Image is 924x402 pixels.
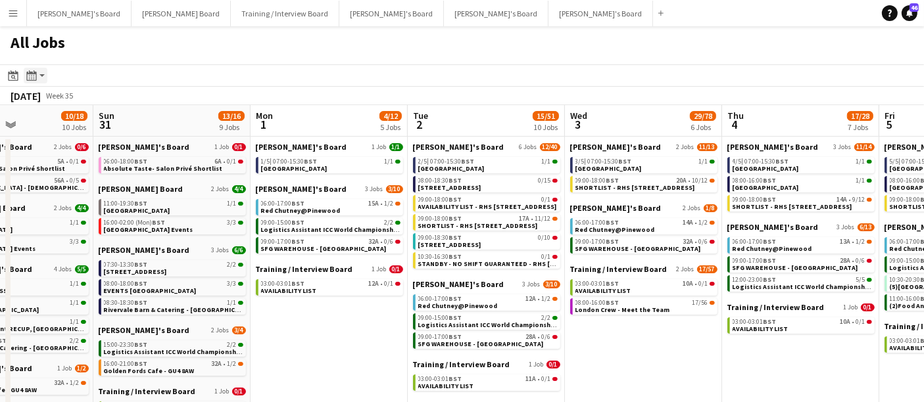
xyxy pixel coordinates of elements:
[742,157,744,166] span: |
[304,157,318,166] span: BST
[385,238,394,245] span: 0/6
[727,222,875,232] a: [PERSON_NAME]'s Board3 Jobs6/13
[575,244,701,253] span: SFG WAREHOUSE - GUILDFORD
[418,202,557,211] span: AVAILABILITY LIST - RHS Wisley Gardens, Wisley Ln, Woking GU23 6QB
[104,280,148,287] span: 08:00-18:00
[104,164,223,173] span: Absolute Taste- Salon Privé Shortlist
[75,143,89,151] span: 0/6
[75,204,89,212] span: 4/4
[212,185,230,193] span: 2 Jobs
[104,300,148,306] span: 08:30-18:30
[575,280,620,287] span: 03:00-03:01
[733,275,872,290] a: 12:00-23:00BST5/5Logistics Assistant ICC World Championships
[70,158,80,165] span: 0/1
[856,257,865,264] span: 0/6
[418,252,558,267] a: 10:30-16:30BST0/1STANDBY - NO SHIFT GUARANTEED - RHS [STREET_ADDRESS]
[261,244,387,253] span: SFG WAREHOUSE - GUILDFORD
[540,143,560,151] span: 12/40
[385,219,394,226] span: 2/2
[727,142,875,222] div: [PERSON_NAME]'s Board3 Jobs11/144/5|07:00-15:30BST1/1[GEOGRAPHIC_DATA]08:00-16:00BST1/1[GEOGRAPHI...
[575,238,715,245] div: •
[899,157,901,166] span: |
[733,263,858,272] span: SFG WAREHOUSE - GUILDFORD
[776,157,789,166] span: BST
[619,157,632,166] span: BST
[104,286,197,295] span: EVENTS McLaren Technology Centre
[449,195,462,204] span: BST
[261,279,401,294] a: 03:00-03:01BST12A•0/1AVAILABILITY LIST
[570,142,717,203] div: [PERSON_NAME]'s Board2 Jobs11/133/5|07:00-15:30BST1/1[GEOGRAPHIC_DATA]09:00-18:00BST20A•10/12SHOR...
[99,245,246,325] div: [PERSON_NAME]'s Board3 Jobs6/607:30-13:30BST2/2[STREET_ADDRESS]08:00-18:00BST3/3EVENTS [GEOGRAPHI...
[418,215,558,222] div: •
[733,238,872,245] div: •
[215,143,230,151] span: 1 Job
[727,302,825,312] span: Training / Interview Board
[418,296,558,302] div: •
[418,254,462,260] span: 10:30-16:30
[570,264,717,317] div: Training / Interview Board2 Jobs17/5703:00-03:01BST10A•0/1AVAILABILITY LIST08:00-16:00BST17/56Lon...
[570,264,717,274] a: Training / Interview Board2 Jobs17/57
[418,215,462,222] span: 09:00-18:00
[135,279,148,288] span: BST
[683,219,694,226] span: 14A
[733,256,872,271] a: 09:00-17:00BST28A•0/6SFG WAREHOUSE - [GEOGRAPHIC_DATA]
[228,219,237,226] span: 3/3
[261,200,305,207] span: 06:00-17:00
[418,195,558,210] a: 09:00-18:00BST0/1AVAILABILITY LIST - RHS [STREET_ADDRESS]
[366,185,383,193] span: 3 Jobs
[261,238,401,245] div: •
[575,279,715,294] a: 03:00-03:01BST10A•0/1AVAILABILITY LIST
[256,264,403,274] a: Training / Interview Board1 Job0/1
[606,237,620,246] span: BST
[575,176,715,191] a: 09:00-18:00BST20A•10/12SHORTLIST - RHS [STREET_ADDRESS]
[606,176,620,185] span: BST
[704,204,717,212] span: 1/8
[727,222,819,232] span: Thomasina's Board
[75,265,89,273] span: 5/5
[570,142,662,152] span: Jakub's Board
[104,158,243,165] div: •
[543,280,560,288] span: 3/10
[418,233,558,248] a: 09:00-18:30BST0/10[STREET_ADDRESS]
[274,158,318,165] span: 07:00-15:30
[733,196,777,203] span: 09:00-18:00
[902,5,917,21] a: 46
[727,142,819,152] span: Jakub's Board
[535,215,551,222] span: 11/12
[256,264,353,274] span: Training / Interview Board
[55,265,72,273] span: 4 Jobs
[418,177,462,184] span: 08:00-18:30
[104,157,243,172] a: 06:00-18:00BST6A•0/1Absolute Taste- Salon Privé Shortlist
[733,277,777,283] span: 12:00-23:00
[727,302,875,336] div: Training / Interview Board1 Job0/103:00-03:01BST10A•0/1AVAILABILITY LIST
[523,280,541,288] span: 3 Jobs
[256,142,403,184] div: [PERSON_NAME]'s Board1 Job1/11/5|07:00-15:30BST1/1[GEOGRAPHIC_DATA]
[389,265,403,273] span: 0/1
[575,300,620,306] span: 08:00-16:00
[444,1,548,26] button: [PERSON_NAME]'s Board
[575,280,715,287] div: •
[261,199,401,214] a: 06:00-17:00BST15A•1/2Red Chutney@Pinewood
[585,157,587,166] span: |
[548,1,653,26] button: [PERSON_NAME]'s Board
[104,206,170,215] span: Four Seasons Hotel Restaurant
[733,257,777,264] span: 09:00-17:00
[386,185,403,193] span: 3/10
[261,164,328,173] span: McLaren Technology Centre
[683,238,694,245] span: 32A
[70,280,80,287] span: 1/1
[413,142,560,279] div: [PERSON_NAME]'s Board6 Jobs12/402/5|07:00-15:30BST1/1[GEOGRAPHIC_DATA]08:00-18:30BST0/15[STREET_A...
[418,296,462,302] span: 06:00-17:00
[856,158,865,165] span: 1/1
[231,1,339,26] button: Training / Interview Board
[733,282,875,291] span: Logistics Assistant ICC World Championships
[232,185,246,193] span: 4/4
[856,238,865,245] span: 1/2
[99,184,246,194] a: [PERSON_NAME] Board2 Jobs4/4
[733,237,872,252] a: 06:00-17:00BST13A•1/2Red Chutney@Pinewood
[55,143,72,151] span: 2 Jobs
[449,214,462,223] span: BST
[542,196,551,203] span: 0/1
[733,176,872,191] a: 08:00-16:00BST1/1[GEOGRAPHIC_DATA]
[449,294,462,303] span: BST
